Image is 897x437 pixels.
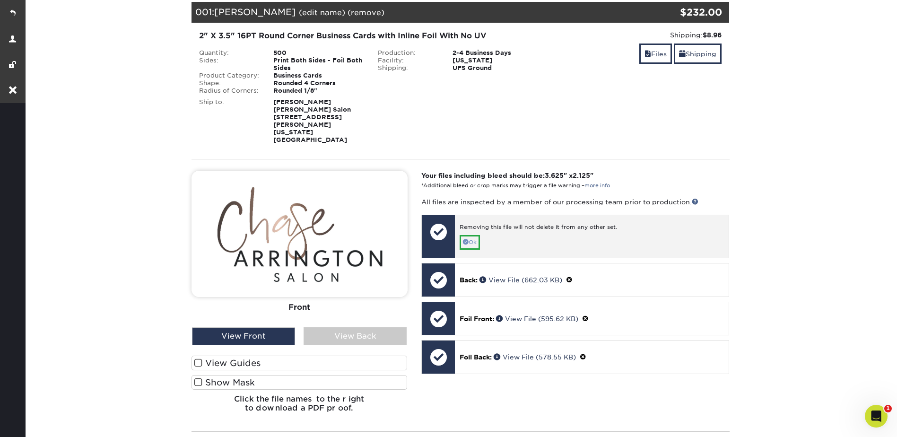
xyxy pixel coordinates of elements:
[192,79,267,87] div: Shape:
[266,57,371,72] div: Print Both Sides - Foil Both Sides
[460,353,492,361] span: Foil Back:
[421,197,729,207] p: All files are inspected by a member of our processing team prior to production.
[703,31,722,39] strong: $8.96
[214,7,296,17] span: [PERSON_NAME]
[445,64,550,72] div: UPS Ground
[445,57,550,64] div: [US_STATE]
[199,30,543,42] div: 2" X 3.5" 16PT Round Corner Business Cards with Inline Foil With No UV
[445,49,550,57] div: 2-4 Business Days
[371,64,445,72] div: Shipping:
[573,172,590,179] span: 2.125
[557,30,722,40] div: Shipping:
[192,327,295,345] div: View Front
[273,98,351,143] strong: [PERSON_NAME] [PERSON_NAME] Salon [STREET_ADDRESS][PERSON_NAME] [US_STATE][GEOGRAPHIC_DATA]
[884,405,892,412] span: 1
[266,87,371,95] div: Rounded 1/8"
[192,72,267,79] div: Product Category:
[496,315,578,323] a: View File (595.62 KB)
[865,405,888,428] iframe: Intercom live chat
[545,172,564,179] span: 3.625
[192,57,267,72] div: Sides:
[266,79,371,87] div: Rounded 4 Corners
[639,44,672,64] a: Files
[674,44,722,64] a: Shipping
[421,183,610,189] small: *Additional bleed or crop marks may trigger a file warning –
[494,353,576,361] a: View File (578.55 KB)
[299,8,345,17] a: (edit name)
[460,223,724,235] div: Removing this file will not delete it from any other set.
[266,72,371,79] div: Business Cards
[479,276,562,284] a: View File (662.03 KB)
[644,50,651,58] span: files
[192,297,408,318] div: Front
[584,183,610,189] a: more info
[371,49,445,57] div: Production:
[266,49,371,57] div: 500
[460,276,478,284] span: Back:
[679,50,686,58] span: shipping
[2,408,80,434] iframe: Google Customer Reviews
[460,235,480,250] a: Ok
[192,375,408,390] label: Show Mask
[304,327,407,345] div: View Back
[371,57,445,64] div: Facility:
[192,98,267,144] div: Ship to:
[460,315,494,323] span: Foil Front:
[348,8,384,17] a: (remove)
[640,5,723,19] div: $232.00
[192,356,408,370] label: View Guides
[192,87,267,95] div: Radius of Corners:
[421,172,593,179] strong: Your files including bleed should be: " x "
[192,394,408,420] h6: Click the file names to the right to download a PDF proof.
[192,2,640,23] div: 001:
[192,49,267,57] div: Quantity:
